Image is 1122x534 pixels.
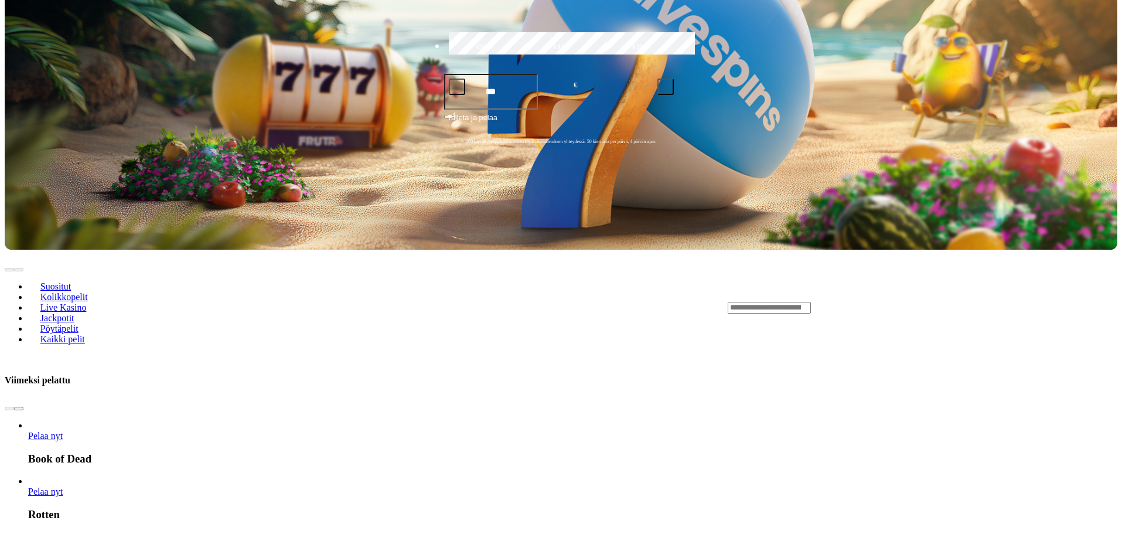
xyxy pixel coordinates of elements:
[28,288,100,305] a: Kolikkopelit
[36,302,91,312] span: Live Kasino
[14,407,23,410] button: next slide
[574,80,577,91] span: €
[36,281,76,291] span: Suositut
[5,261,704,354] nav: Lobby
[5,268,14,271] button: prev slide
[28,487,63,496] span: Pelaa nyt
[603,30,676,64] label: €250
[444,111,678,134] button: Talleta ja pelaa
[14,268,23,271] button: next slide
[28,431,63,441] span: Pelaa nyt
[657,79,674,95] button: plus icon
[5,407,14,410] button: prev slide
[28,298,98,316] a: Live Kasino
[453,111,457,118] span: €
[448,112,497,133] span: Talleta ja pelaa
[36,324,83,334] span: Pöytäpelit
[28,309,86,326] a: Jackpotit
[446,30,519,64] label: €50
[36,334,90,344] span: Kaikki pelit
[728,302,811,314] input: Search
[5,375,70,386] h3: Viimeksi pelattu
[36,313,79,323] span: Jackpotit
[28,330,97,348] a: Kaikki pelit
[28,277,83,295] a: Suositut
[28,431,63,441] a: Book of Dead
[36,292,93,302] span: Kolikkopelit
[5,250,1117,365] header: Lobby
[28,319,90,337] a: Pöytäpelit
[524,30,597,64] label: €150
[28,487,63,496] a: Rotten
[449,79,465,95] button: minus icon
